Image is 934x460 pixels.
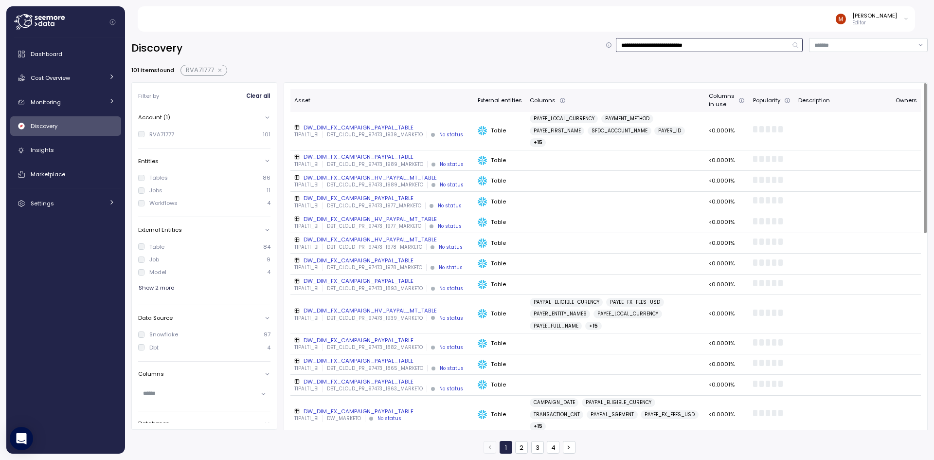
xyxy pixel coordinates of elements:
div: Table [478,280,522,290]
td: <0.0001% [705,112,749,150]
p: DBT_CLOUD_PR_97473_1989_MARKETO [327,161,423,168]
img: ACg8ocL0-zmbQyez0zSjgCX_-BfuPFOPI1J3nd9iyrR1xhi0QhPWvQ=s96-c [836,14,846,24]
span: + 15 [534,422,542,431]
div: No status [440,161,464,168]
a: DW_DIM_FX_CAMPAIGN_HV_PAYPAL_MT_TABLETIPALTI_BIDBT_CLOUD_PR_97473_1989_MARKETONo status [294,174,470,188]
p: Databases [138,420,169,427]
span: CAMPAIGN_DATE [534,398,575,407]
div: DW_DIM_FX_CAMPAIGN_PAYPAL_TABLE [294,194,470,202]
div: No status [439,131,463,138]
button: 2 [515,441,528,454]
p: DBT_CLOUD_PR_97473_1978_MARKETO [327,264,422,271]
p: 101 [263,130,270,138]
a: DW_DIM_FX_CAMPAIGN_PAYPAL_TABLETIPALTI_BIDBT_CLOUD_PR_97473_1863_MARKETONo status [294,378,470,392]
div: Table [149,243,164,251]
a: DW_DIM_FX_CAMPAIGN_PAYPAL_TABLETIPALTI_BIDBT_CLOUD_PR_97473_1977_MARKETONo status [294,194,470,209]
div: DW_DIM_FX_CAMPAIGN_HV_PAYPAL_MT_TABLE [294,174,470,182]
a: Marketplace [10,165,121,184]
a: PAYEE_LOCAL_CURRENCY [593,310,662,318]
span: PAYEE_LOCAL_CURRENCY [597,310,658,318]
div: Table [478,239,522,248]
a: DW_DIM_FX_CAMPAIGN_PAYPAL_TABLETIPALTI_BIDBT_CLOUD_PR_97473_1989_MARKETONo status [294,153,470,167]
a: DW_DIM_FX_CAMPAIGN_PAYPAL_TABLETIPALTI_BIDBT_CLOUD_PR_97473_1865_MARKETONo status [294,357,470,371]
div: No status [439,386,463,392]
td: <0.0001% [705,295,749,333]
a: PAYEE_FX_FEES_USD [641,410,699,419]
p: TIPALTI_BI [294,344,319,351]
a: PAYMENT_METHOD [601,114,653,123]
td: <0.0001% [705,375,749,396]
div: Description [798,96,888,105]
a: SFDC_ACCOUNT_NAME [588,127,651,135]
p: DBT_CLOUD_PR_97473_1882_MARKETO [327,344,423,351]
p: DBT_CLOUD_PR_97473_1939_MARKETO [327,131,423,138]
div: DW_DIM_FX_CAMPAIGN_PAYPAL_TABLE [294,124,470,131]
p: TIPALTI_BI [294,415,319,422]
p: TIPALTI_BI [294,244,319,251]
p: 86 [263,174,270,182]
p: Entities [138,157,159,165]
a: TRANSACTION_CNT [530,410,584,419]
div: Table [478,339,522,349]
p: 9 [267,256,270,263]
a: PAYPAL_ELIGIBLE_CURENCY [582,398,655,407]
button: Show 2 more [138,281,175,295]
a: Discovery [10,116,121,136]
p: DBT_CLOUD_PR_97473_1978_MARKETO [327,244,422,251]
p: DBT_CLOUD_PR_97473_1863_MARKETO [327,386,423,392]
a: DW_DIM_FX_CAMPAIGN_PAYPAL_TABLETIPALTI_BIDW_MARKETONo status [294,407,470,422]
span: Settings [31,200,54,207]
div: DW_DIM_FX_CAMPAIGN_PAYPAL_TABLE [294,257,470,264]
div: No status [438,202,462,209]
div: No status [439,315,463,322]
td: <0.0001% [705,233,749,254]
span: PAYER_ID [658,127,681,135]
span: PAYEE_LOCAL_CURRENCY [534,114,594,123]
p: TIPALTI_BI [294,315,319,322]
p: TIPALTI_BI [294,223,319,230]
p: Editor [852,19,897,26]
td: <0.0001% [705,354,749,375]
button: Collapse navigation [107,18,119,26]
span: Discovery [31,122,57,130]
p: DBT_CLOUD_PR_97473_1977_MARKETO [327,223,421,230]
div: RVA71777 [149,130,174,138]
span: PAYEE_FX_FEES_USD [645,410,695,419]
span: Monitoring [31,98,61,106]
span: PAYEE_FIRST_NAME [534,127,581,135]
span: PAYEE_FULL_NAME [534,322,578,331]
a: PAYEE_FULL_NAME [530,322,582,331]
span: PAYPAL_SGEMENT [591,410,634,419]
p: Account (1) [138,113,170,121]
p: DBT_CLOUD_PR_97473_1977_MARKETO [327,202,421,209]
button: 1 [500,441,512,454]
p: TIPALTI_BI [294,131,319,138]
div: Job [149,256,159,263]
span: TRANSACTION_CNT [534,410,580,419]
p: DBT_CLOUD_PR_97473_1893_MARKETO [327,285,423,292]
span: Insights [31,146,54,154]
div: Table [478,360,522,369]
button: 4 [547,441,559,454]
div: No status [377,415,401,422]
p: TIPALTI_BI [294,182,319,188]
span: Marketplace [31,170,65,178]
div: [PERSON_NAME] [852,12,897,19]
div: DW_DIM_FX_CAMPAIGN_PAYPAL_TABLE [294,407,470,415]
span: Clear all [246,90,270,103]
div: Asset [294,96,470,105]
span: + 15 [589,322,598,331]
div: Snowflake [149,331,178,338]
p: External Entities [138,226,182,234]
a: DW_DIM_FX_CAMPAIGN_PAYPAL_TABLETIPALTI_BIDBT_CLOUD_PR_97473_1939_MARKETONo status [294,124,470,138]
div: Table [478,410,522,420]
p: 84 [263,243,270,251]
a: DW_DIM_FX_CAMPAIGN_PAYPAL_TABLETIPALTI_BIDBT_CLOUD_PR_97473_1978_MARKETONo status [294,257,470,271]
a: Monitoring [10,92,121,112]
p: Filter by [138,92,159,100]
a: PAYER_ID [654,127,685,135]
a: PAYPAL_SGEMENT [587,410,638,419]
p: Data Source [138,314,173,322]
div: Jobs [149,186,162,194]
div: Table [478,259,522,269]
